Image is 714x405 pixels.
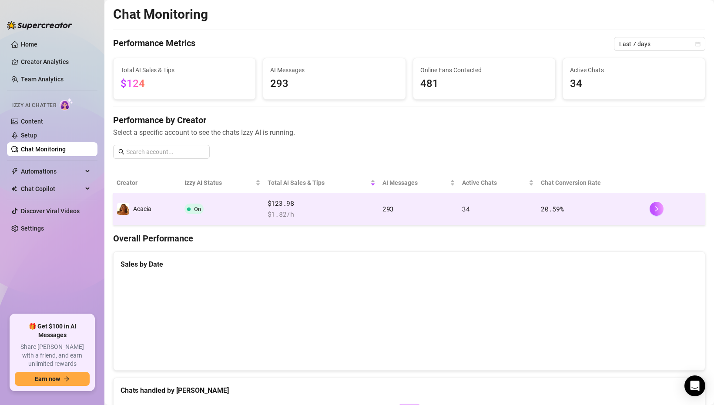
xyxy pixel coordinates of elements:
[21,208,80,214] a: Discover Viral Videos
[684,375,705,396] div: Open Intercom Messenger
[194,206,201,212] span: On
[121,259,698,270] div: Sales by Date
[184,178,254,187] span: Izzy AI Status
[35,375,60,382] span: Earn now
[382,178,448,187] span: AI Messages
[121,385,698,396] div: Chats handled by [PERSON_NAME]
[15,322,90,339] span: 🎁 Get $100 in AI Messages
[21,41,37,48] a: Home
[7,21,72,30] img: logo-BBDzfeDw.svg
[21,55,91,69] a: Creator Analytics
[121,77,145,90] span: $124
[459,173,537,193] th: Active Chats
[379,173,459,193] th: AI Messages
[121,65,248,75] span: Total AI Sales & Tips
[268,209,375,220] span: $ 1.82 /h
[21,118,43,125] a: Content
[619,37,700,50] span: Last 7 days
[15,343,90,368] span: Share [PERSON_NAME] with a friend, and earn unlimited rewards
[268,198,375,209] span: $123.98
[126,147,204,157] input: Search account...
[537,173,646,193] th: Chat Conversion Rate
[541,204,563,213] span: 20.59 %
[420,65,548,75] span: Online Fans Contacted
[113,114,705,126] h4: Performance by Creator
[462,178,527,187] span: Active Chats
[21,146,66,153] a: Chat Monitoring
[21,76,64,83] a: Team Analytics
[264,173,379,193] th: Total AI Sales & Tips
[270,76,398,92] span: 293
[270,65,398,75] span: AI Messages
[113,37,195,51] h4: Performance Metrics
[462,204,469,213] span: 34
[21,132,37,139] a: Setup
[570,65,698,75] span: Active Chats
[12,101,56,110] span: Izzy AI Chatter
[11,186,17,192] img: Chat Copilot
[570,76,698,92] span: 34
[695,41,701,47] span: calendar
[21,225,44,232] a: Settings
[60,98,73,110] img: AI Chatter
[650,202,664,216] button: right
[113,127,705,138] span: Select a specific account to see the chats Izzy AI is running.
[654,206,660,212] span: right
[118,149,124,155] span: search
[21,164,83,178] span: Automations
[113,232,705,244] h4: Overall Performance
[15,372,90,386] button: Earn nowarrow-right
[117,203,129,215] img: Acacia
[113,6,208,23] h2: Chat Monitoring
[181,173,264,193] th: Izzy AI Status
[268,178,369,187] span: Total AI Sales & Tips
[382,204,394,213] span: 293
[420,76,548,92] span: 481
[21,182,83,196] span: Chat Copilot
[64,376,70,382] span: arrow-right
[11,168,18,175] span: thunderbolt
[113,173,181,193] th: Creator
[133,205,151,212] span: Acacia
